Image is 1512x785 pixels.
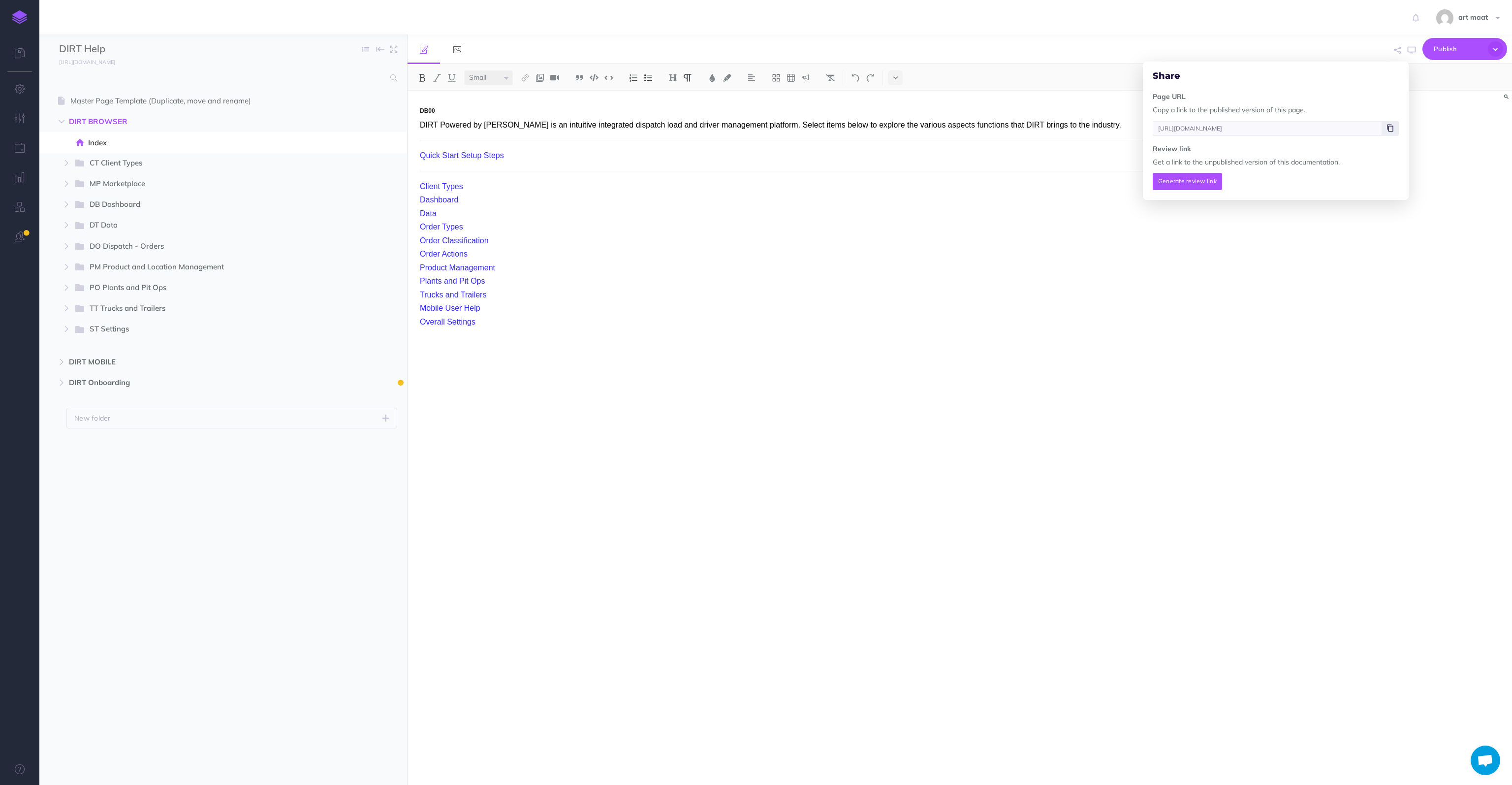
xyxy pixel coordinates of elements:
[1153,173,1222,190] button: Generate review link
[420,182,463,191] a: Client Types
[1153,104,1399,115] p: Copy a link to the published version of this page.
[747,74,756,82] img: Alignment dropdown menu button
[420,151,504,160] a: Quick Start Setup Steps
[90,198,333,211] span: DB Dashboard
[1453,13,1493,22] span: art maat
[39,57,125,66] a: [URL][DOMAIN_NAME]
[604,74,613,81] img: Inline code button
[433,74,441,82] img: Italic button
[90,240,333,253] span: DO Dispatch - Orders
[420,223,463,231] a: Order Types
[1471,746,1500,775] div: Open chat
[826,74,835,82] img: Clear styles button
[420,304,480,312] a: Mobile User Help
[420,209,437,218] a: Data
[866,74,875,82] img: Redo
[723,74,731,82] img: Text background color button
[69,377,336,389] span: DIRT Onboarding
[66,408,397,428] button: New folder
[420,107,435,114] span: DB00
[708,74,717,82] img: Text color button
[69,116,336,128] span: DIRT BROWSER
[1422,38,1507,60] button: Publish
[59,69,384,87] input: Search
[88,137,348,149] span: Index
[420,277,485,285] a: Plants and Pit Ops
[629,74,638,82] img: Ordered list button
[668,74,677,82] img: Headings dropdown button
[69,356,336,368] span: DIRT MOBILE
[59,59,115,65] small: [URL][DOMAIN_NAME]
[787,74,795,82] img: Create table button
[420,263,495,272] a: Product Management
[420,291,486,299] a: Trucks and Trailers
[420,196,458,204] a: Dashboard
[851,74,860,82] img: Undo
[447,74,456,82] img: Underline button
[521,74,530,82] img: Link button
[90,282,333,294] span: PO Plants and Pit Ops
[644,74,653,82] img: Unordered list button
[418,74,427,82] img: Bold button
[1434,41,1483,57] span: Publish
[12,10,27,24] img: logo-mark.svg
[420,236,489,245] a: Order Classification
[90,261,333,274] span: PM Product and Location Management
[90,302,333,315] span: TT Trucks and Trailers
[1153,71,1399,81] h4: Share
[1153,91,1186,102] label: Page URL
[74,413,111,424] p: New folder
[59,42,175,57] input: Documentation Name
[70,95,348,107] span: Master Page Template (Duplicate, move and rename)
[90,323,333,336] span: ST Settings
[420,318,475,326] a: Overall Settings
[90,219,333,232] span: DT Data
[90,178,333,191] span: MP Marketplace
[1153,157,1399,167] p: Get a link to the unpublished version of this documentation.
[590,74,598,81] img: Code block button
[535,74,544,82] img: Add image button
[420,250,468,258] a: Order Actions
[683,74,692,82] img: Paragraph button
[90,157,333,170] span: CT Client Types
[1436,9,1453,27] img: dba3bd9ff28af6bcf6f79140cf744780.jpg
[575,74,584,82] img: Blockquote button
[550,74,559,82] img: Add video button
[1153,143,1191,154] label: Review link
[801,74,810,82] img: Callout dropdown menu button
[420,121,1168,130] p: DIRT Powered by [PERSON_NAME] is an intuitive integrated dispatch load and driver management plat...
